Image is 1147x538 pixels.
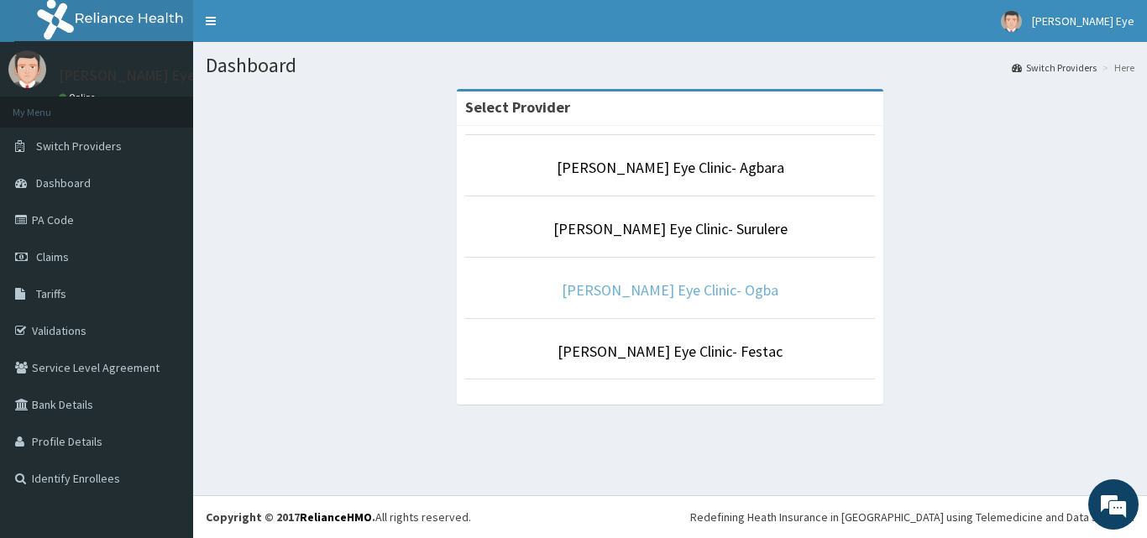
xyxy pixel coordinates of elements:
footer: All rights reserved. [193,495,1147,538]
li: Here [1098,60,1134,75]
span: Claims [36,249,69,264]
a: RelianceHMO [300,509,372,525]
span: [PERSON_NAME] Eye [1032,13,1134,29]
span: Dashboard [36,175,91,191]
a: Switch Providers [1012,60,1097,75]
p: [PERSON_NAME] Eye [59,68,196,83]
strong: Select Provider [465,97,570,117]
img: User Image [8,50,46,88]
a: [PERSON_NAME] Eye Clinic- Surulere [553,219,788,238]
a: Online [59,91,99,103]
span: Switch Providers [36,138,122,154]
a: [PERSON_NAME] Eye Clinic- Ogba [562,280,778,300]
div: Redefining Heath Insurance in [GEOGRAPHIC_DATA] using Telemedicine and Data Science! [690,509,1134,525]
strong: Copyright © 2017 . [206,509,375,525]
img: User Image [1001,11,1022,32]
a: [PERSON_NAME] Eye Clinic- Agbara [557,158,784,177]
h1: Dashboard [206,55,1134,76]
a: [PERSON_NAME] Eye Clinic- Festac [558,342,783,361]
span: Tariffs [36,286,66,301]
